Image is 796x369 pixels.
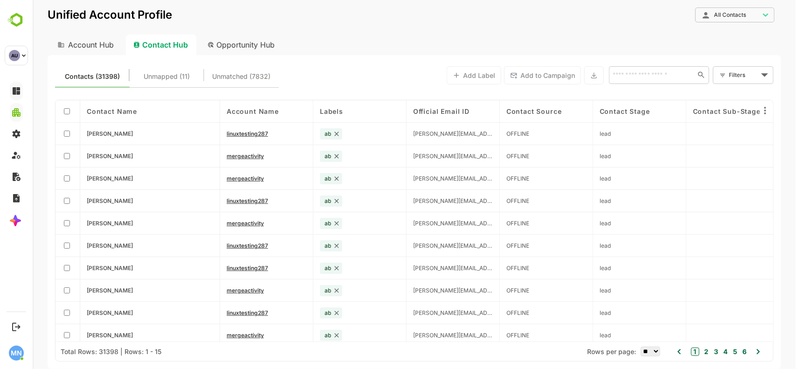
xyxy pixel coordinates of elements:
button: 2 [670,347,676,357]
span: ab [292,175,298,182]
span: ab [292,287,298,294]
span: ab [292,153,298,160]
span: bryan Cooper [54,220,100,227]
div: ab [287,285,310,296]
div: Account Hub [15,35,90,55]
span: bryan@linuxtesting1648.net [381,309,460,316]
span: ab [292,197,298,204]
span: OFFLINE [474,265,497,272]
span: bryan@linuxtesting1650.net [381,332,460,339]
span: linuxtesting287 [194,130,235,137]
div: Total Rows: 31398 | Rows: 1 - 15 [28,348,129,355]
span: lead [567,197,578,204]
span: ab [292,130,298,137]
span: bryan Cooper [54,242,100,249]
button: 5 [698,347,705,357]
span: OFFLINE [474,175,497,182]
span: All Contacts [681,12,713,18]
span: These are the contacts which did not match with any of the existing accounts [180,70,238,83]
span: lead [567,265,578,272]
span: bryan@linuxtesting1656.net [381,287,460,294]
span: OFFLINE [474,130,497,137]
div: All Contacts [663,6,742,24]
span: Rows per page: [554,348,603,355]
span: lead [567,287,578,294]
span: bryan@linuxtesting1645.net [381,242,460,249]
span: OFFLINE [474,332,497,339]
span: OFFLINE [474,242,497,249]
div: ab [287,195,310,207]
span: Contact Sub-Stage [660,107,728,115]
span: These are the contacts which matched with only one of the existing accounts [32,70,87,83]
div: Filters [696,70,726,80]
span: linuxtesting287 [194,197,235,204]
div: AU [9,50,20,61]
div: Opportunity Hub [167,35,250,55]
span: bryan@linuxtesting1635.net [381,175,460,182]
span: Official Email ID [381,107,437,115]
img: BambooboxLogoMark.f1c84d78b4c51b1a7b5f700c9845e183.svg [5,11,28,29]
div: Filters [695,65,741,85]
span: mergeactivity [194,332,231,339]
span: mergeactivity [194,175,231,182]
span: Contact Name [54,107,104,115]
span: bryan Cooper [54,153,100,160]
div: ab [287,173,310,184]
span: bryan Cooper [54,130,100,137]
button: 4 [689,347,695,357]
span: bryan Cooper [54,332,100,339]
span: bryan@linuxtesting1649.net [381,265,460,272]
span: These are the contacts which matched with multiple existing accounts [111,70,158,83]
span: ab [292,220,298,227]
span: lead [567,220,578,227]
div: ab [287,218,310,229]
button: Add Label [414,66,469,84]
span: bryan@linuxtesting1640.net [381,197,460,204]
button: 1 [658,348,667,356]
span: ab [292,265,298,272]
p: Unified Account Profile [15,9,139,21]
span: bryan Cooper [54,197,100,204]
span: OFFLINE [474,220,497,227]
div: MN [9,346,24,361]
span: bryan Cooper [54,309,100,316]
div: Contact Hub [93,35,164,55]
span: mergeactivity [194,153,231,160]
span: ab [292,309,298,316]
span: bryan@linuxtesting1632.net [381,130,460,137]
span: linuxtesting287 [194,242,235,249]
button: 6 [707,347,714,357]
div: ab [287,263,310,274]
span: linuxtesting287 [194,265,235,272]
span: lead [567,242,578,249]
span: OFFLINE [474,197,497,204]
button: Add to Campaign [471,66,548,84]
span: ab [292,242,298,249]
span: lead [567,332,578,339]
span: bryan@linuxtesting1633.net [381,153,460,160]
span: Labels [287,107,311,115]
div: ab [287,330,310,341]
span: Contact Source [474,107,529,115]
div: ab [287,151,310,162]
span: mergeactivity [194,220,231,227]
span: OFFLINE [474,153,497,160]
span: lead [567,153,578,160]
span: OFFLINE [474,309,497,316]
button: Export the selected data as CSV [552,66,571,84]
div: ab [287,128,310,139]
span: OFFLINE [474,287,497,294]
span: bryan Cooper [54,287,100,294]
button: Logout [10,320,22,333]
span: bryan Cooper [54,265,100,272]
span: bryan Cooper [54,175,100,182]
div: ab [287,307,310,319]
span: lead [567,175,578,182]
div: All Contacts [669,11,727,19]
span: Account Name [194,107,246,115]
span: lead [567,130,578,137]
div: ab [287,240,310,251]
span: bryan@linuxtesting1643.net [381,220,460,227]
span: mergeactivity [194,287,231,294]
button: 3 [679,347,685,357]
